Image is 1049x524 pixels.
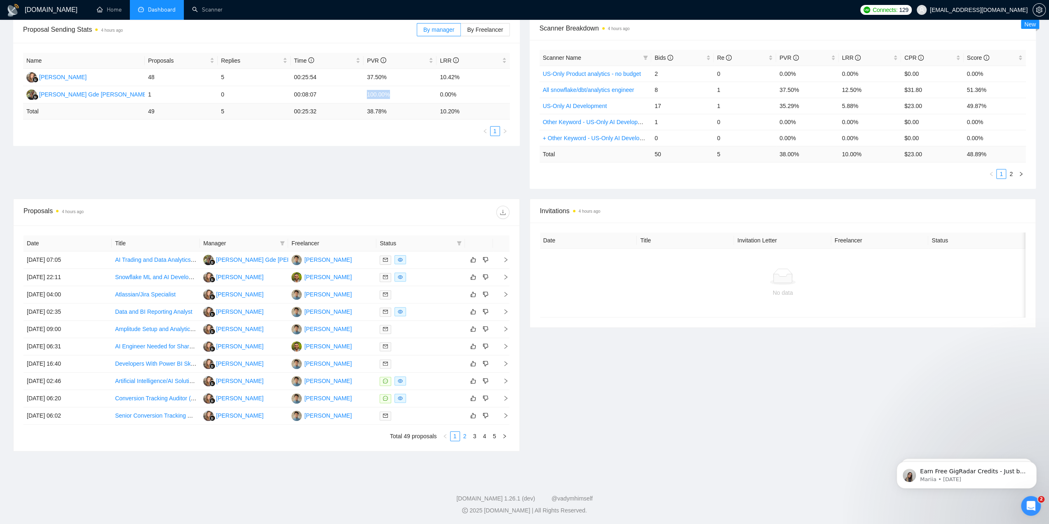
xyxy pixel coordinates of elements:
[831,233,929,249] th: Freelancer
[842,54,861,61] span: LRR
[291,360,352,367] a: RT[PERSON_NAME]
[481,341,490,351] button: dislike
[480,126,490,136] button: left
[39,73,87,82] div: [PERSON_NAME]
[551,495,593,502] a: @vadymhimself
[714,98,777,114] td: 1
[209,329,215,334] img: gigradar-bm.png
[468,359,478,369] button: like
[490,431,500,441] li: 5
[209,346,215,352] img: gigradar-bm.png
[490,127,500,136] a: 1
[468,376,478,386] button: like
[304,324,352,334] div: [PERSON_NAME]
[23,103,145,120] td: Total
[543,70,641,77] a: US-Only Product analytics - no budget
[380,57,386,63] span: info-circle
[470,431,480,441] li: 3
[776,146,839,162] td: 38.00 %
[726,55,732,61] span: info-circle
[216,290,263,299] div: [PERSON_NAME]
[651,98,714,114] td: 17
[904,54,924,61] span: CPR
[901,98,964,114] td: $23.00
[543,119,650,125] a: Other Keyword - US-Only AI Development
[291,376,302,386] img: RT
[919,7,925,13] span: user
[651,130,714,146] td: 0
[112,235,200,251] th: Title
[62,209,84,214] time: 4 hours ago
[291,377,352,384] a: RT[PERSON_NAME]
[1018,172,1023,176] span: right
[203,360,263,367] a: NK[PERSON_NAME]
[115,360,298,367] a: Developers With Power BI Skills For Power BI Dashboards and Reports
[101,28,123,33] time: 4 hours ago
[383,344,388,349] span: mail
[734,233,831,249] th: Invitation Letter
[456,495,535,502] a: [DOMAIN_NAME] 1.26.1 (dev)
[483,326,488,332] span: dislike
[209,398,215,404] img: gigradar-bm.png
[26,72,37,82] img: NK
[996,169,1006,179] li: 1
[209,363,215,369] img: gigradar-bm.png
[776,66,839,82] td: 0.00%
[148,56,208,65] span: Proposals
[855,55,861,61] span: info-circle
[483,360,488,367] span: dislike
[481,411,490,421] button: dislike
[496,206,509,219] button: download
[714,82,777,98] td: 1
[839,130,901,146] td: 0.00%
[470,291,476,298] span: like
[291,324,302,334] img: RT
[483,129,488,134] span: left
[26,91,148,97] a: IB[PERSON_NAME] Gde [PERSON_NAME]
[793,55,799,61] span: info-circle
[864,7,870,13] img: upwork-logo.png
[203,255,214,265] img: IB
[291,255,302,265] img: RT
[115,343,264,350] a: AI Engineer Needed for SharePoint AI Agent Development
[901,66,964,82] td: $0.00
[776,114,839,130] td: 0.00%
[490,432,499,441] a: 5
[383,292,388,297] span: mail
[901,82,964,98] td: $31.80
[986,169,996,179] button: left
[964,130,1026,146] td: 0.00%
[209,294,215,300] img: gigradar-bm.png
[717,54,732,61] span: Re
[500,126,510,136] button: right
[579,209,601,214] time: 4 hours ago
[779,54,799,61] span: PVR
[203,272,214,282] img: NK
[148,6,176,13] span: Dashboard
[364,86,436,103] td: 100.00%
[26,89,37,100] img: IB
[540,233,637,249] th: Date
[470,343,476,350] span: like
[138,7,144,12] span: dashboard
[714,66,777,82] td: 0
[502,129,507,134] span: right
[436,103,509,120] td: 10.20 %
[1033,7,1046,13] a: setting
[997,169,1006,179] a: 1
[304,411,352,420] div: [PERSON_NAME]
[964,114,1026,130] td: 0.00%
[983,55,989,61] span: info-circle
[928,233,1026,249] th: Status
[203,308,263,315] a: NK[PERSON_NAME]
[714,146,777,162] td: 5
[383,327,388,331] span: mail
[540,206,1026,216] span: Invitations
[1033,3,1046,16] button: setting
[200,235,288,251] th: Manager
[115,378,225,384] a: Artificial Intelligence/AI Solutions Research
[483,412,488,419] span: dislike
[304,307,352,316] div: [PERSON_NAME]
[1033,7,1045,13] span: setting
[714,114,777,130] td: 0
